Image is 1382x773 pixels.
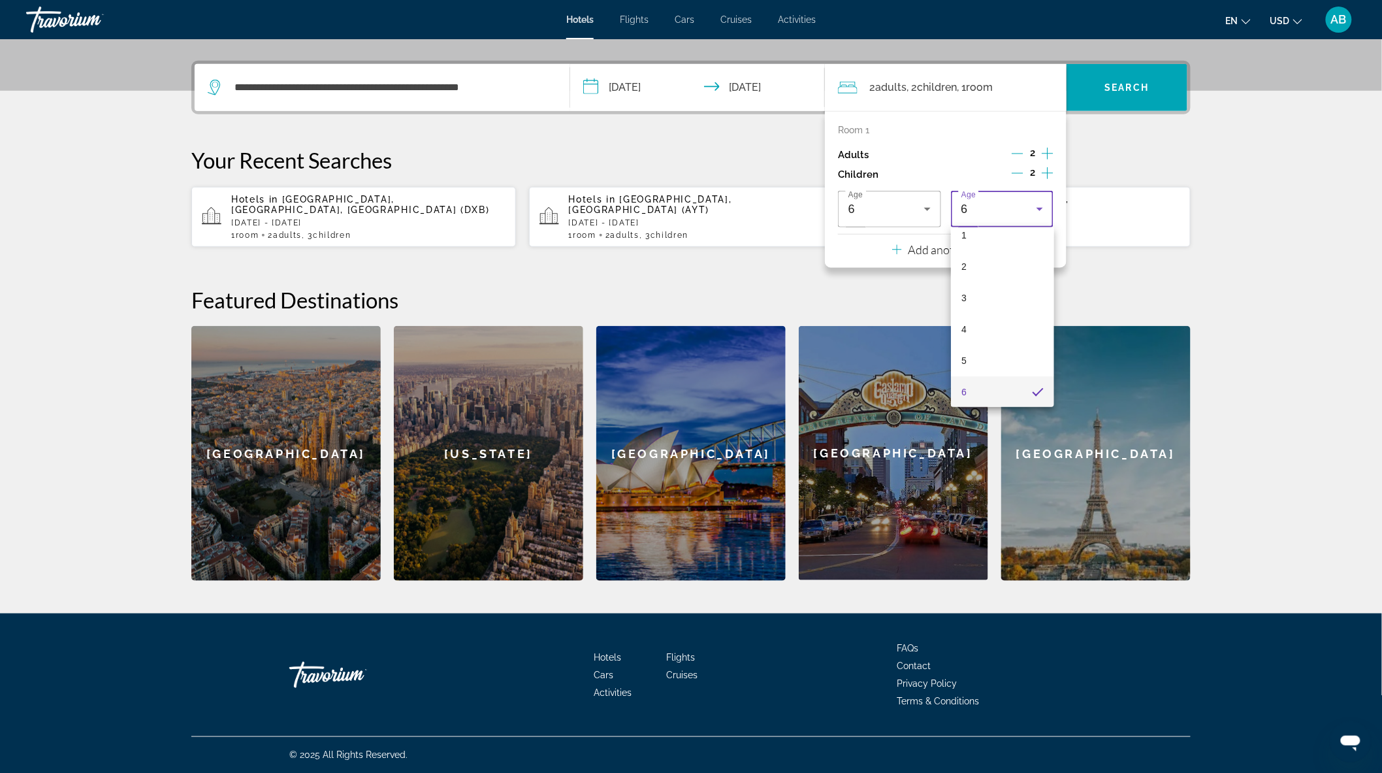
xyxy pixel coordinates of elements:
span: 3 [961,290,967,306]
mat-option: 2 years old [951,251,1054,282]
mat-option: 3 years old [951,282,1054,314]
iframe: Кнопка запуска окна обмена сообщениями [1330,721,1372,763]
mat-option: 5 years old [951,345,1054,376]
span: 4 [961,321,967,337]
span: 2 [961,259,967,274]
span: 5 [961,353,967,369]
span: 1 [961,227,967,243]
mat-option: 6 years old [951,376,1054,408]
span: 6 [961,384,967,400]
mat-option: 1 years old [951,220,1054,251]
mat-option: 4 years old [951,314,1054,345]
